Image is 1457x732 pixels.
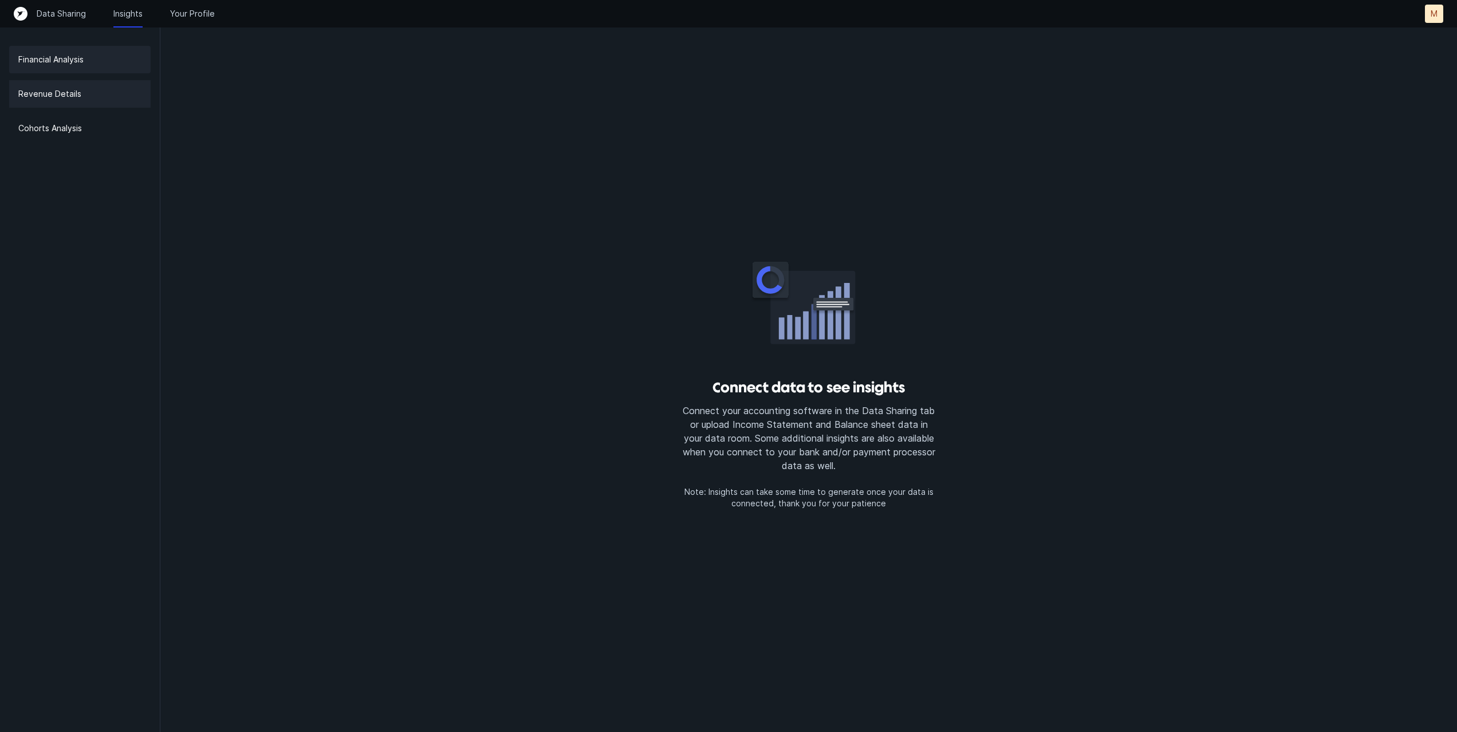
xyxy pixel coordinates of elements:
[18,87,81,101] p: Revenue Details
[1425,5,1443,23] button: M
[18,53,84,66] p: Financial Analysis
[37,8,86,19] a: Data Sharing
[1431,8,1438,19] p: M
[18,121,82,135] p: Cohorts Analysis
[9,80,151,108] a: Revenue Details
[680,379,937,397] h3: Connect data to see insights
[680,404,937,473] p: Connect your accounting software in the Data Sharing tab or upload Income Statement and Balance s...
[680,486,937,509] p: Note: Insights can take some time to generate once your data is connected, thank you for your pat...
[170,8,215,19] a: Your Profile
[9,115,151,142] a: Cohorts Analysis
[113,8,143,19] a: Insights
[9,46,151,73] a: Financial Analysis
